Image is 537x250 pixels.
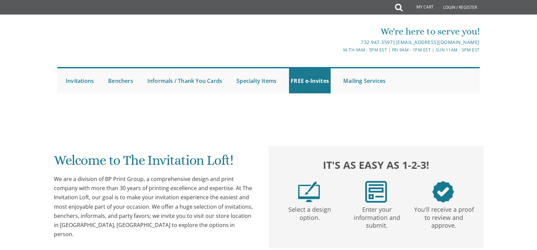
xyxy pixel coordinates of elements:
p: You'll receive a proof to review and approve. [412,203,476,230]
h2: It's as easy as 1-2-3! [275,157,477,173]
a: Benchers [106,68,135,93]
a: Mailing Services [342,68,387,93]
img: step1.png [298,181,320,203]
a: My Cart [402,1,438,14]
a: 732.947.3597 [361,39,393,45]
a: [EMAIL_ADDRESS][DOMAIN_NAME] [396,39,480,45]
div: | [199,38,480,46]
a: Informals / Thank You Cards [146,68,224,93]
a: FREE e-Invites [289,68,331,93]
a: Specialty Items [235,68,278,93]
p: Select a design option. [277,203,342,222]
img: step3.png [432,181,454,203]
p: Enter your information and submit. [345,203,409,230]
div: We're here to serve you! [199,25,480,38]
img: step2.png [365,181,387,203]
div: M-Th 9am - 5pm EST | Fri 9am - 1pm EST | Sun 11am - 3pm EST [199,46,480,53]
a: Invitations [64,68,96,93]
h1: Welcome to The Invitation Loft! [54,153,255,173]
div: We are a division of BP Print Group, a comprehensive design and print company with more than 30 y... [54,175,255,239]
